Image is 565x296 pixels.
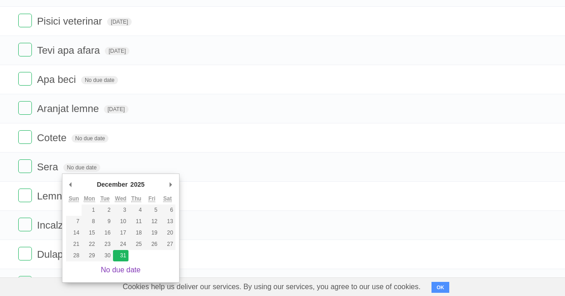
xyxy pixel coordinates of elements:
[144,239,159,250] button: 26
[37,103,101,114] span: Aranjat lemne
[166,178,175,191] button: Next Month
[100,195,109,202] abbr: Tuesday
[113,204,128,216] button: 3
[128,216,144,227] button: 11
[81,76,118,84] span: No due date
[18,159,32,173] label: Done
[82,239,97,250] button: 22
[37,219,77,231] span: Incalzire
[160,227,175,239] button: 20
[18,189,32,202] label: Done
[72,134,108,143] span: No due date
[18,130,32,144] label: Done
[18,247,32,260] label: Done
[113,216,128,227] button: 10
[104,105,128,113] span: [DATE]
[82,204,97,216] button: 1
[37,132,69,143] span: Cotete
[144,204,159,216] button: 5
[82,250,97,261] button: 29
[18,72,32,86] label: Done
[131,195,141,202] abbr: Thursday
[105,47,129,55] span: [DATE]
[113,227,128,239] button: 17
[128,227,144,239] button: 18
[160,239,175,250] button: 27
[37,74,78,85] span: Apa beci
[37,161,60,173] span: Sera
[115,195,126,202] abbr: Wednesday
[18,43,32,56] label: Done
[66,250,82,261] button: 28
[66,216,82,227] button: 7
[84,195,95,202] abbr: Monday
[113,239,128,250] button: 24
[144,227,159,239] button: 19
[82,216,97,227] button: 8
[144,216,159,227] button: 12
[82,227,97,239] button: 15
[101,266,140,274] a: No due date
[18,101,32,115] label: Done
[37,190,70,202] span: Lemne
[95,178,129,191] div: December
[160,216,175,227] button: 13
[97,250,113,261] button: 30
[69,195,79,202] abbr: Sunday
[63,163,100,172] span: No due date
[66,178,75,191] button: Previous Month
[113,250,128,261] button: 31
[18,276,32,290] label: Done
[128,204,144,216] button: 4
[128,239,144,250] button: 25
[149,195,155,202] abbr: Friday
[37,15,104,27] span: Pisici veterinar
[431,282,449,293] button: OK
[66,239,82,250] button: 21
[37,45,102,56] span: Tevi apa afara
[163,195,172,202] abbr: Saturday
[97,204,113,216] button: 2
[129,178,146,191] div: 2025
[113,278,430,296] span: Cookies help us deliver our services. By using our services, you agree to our use of cookies.
[160,204,175,216] button: 6
[18,218,32,231] label: Done
[97,227,113,239] button: 16
[37,249,77,260] span: Dulapuri
[66,227,82,239] button: 14
[97,239,113,250] button: 23
[18,14,32,27] label: Done
[107,18,132,26] span: [DATE]
[97,216,113,227] button: 9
